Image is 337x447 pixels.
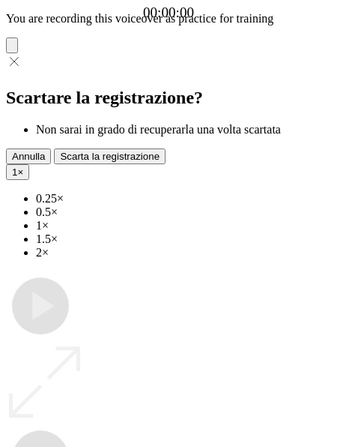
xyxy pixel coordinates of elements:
span: 1 [12,166,17,178]
button: Scarta la registrazione [54,148,166,164]
p: You are recording this voiceover as practice for training [6,12,331,25]
h2: Scartare la registrazione? [6,88,331,108]
button: 1× [6,164,29,180]
li: 1.5× [36,232,331,246]
a: 00:00:00 [143,4,194,21]
li: 0.5× [36,205,331,219]
li: 0.25× [36,192,331,205]
li: 1× [36,219,331,232]
button: Annulla [6,148,51,164]
li: Non sarai in grado di recuperarla una volta scartata [36,123,331,136]
li: 2× [36,246,331,259]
